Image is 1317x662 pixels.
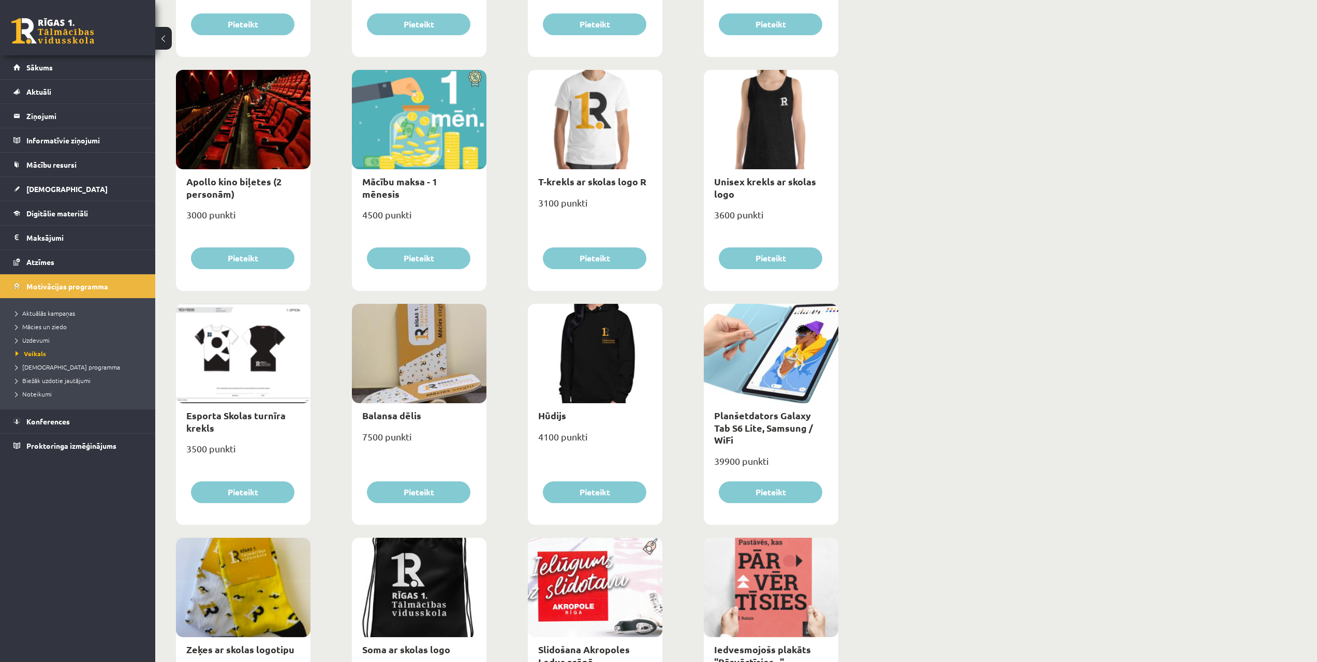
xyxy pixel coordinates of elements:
[719,481,822,503] button: Pieteikt
[26,209,88,218] span: Digitālie materiāli
[16,376,145,385] a: Biežāk uzdotie jautājumi
[704,452,838,478] div: 39900 punkti
[11,18,94,44] a: Rīgas 1. Tālmācības vidusskola
[352,428,486,454] div: 7500 punkti
[191,247,294,269] button: Pieteikt
[13,153,142,176] a: Mācību resursi
[16,389,145,399] a: Noteikumi
[362,409,421,421] a: Balansa dēlis
[463,70,486,87] img: Atlaide
[704,206,838,232] div: 3600 punkti
[13,104,142,128] a: Ziņojumi
[26,87,51,96] span: Aktuāli
[26,441,116,450] span: Proktoringa izmēģinājums
[26,63,53,72] span: Sākums
[26,160,77,169] span: Mācību resursi
[186,175,282,199] a: Apollo kino biļetes (2 personām)
[16,335,145,345] a: Uzdevumi
[16,362,145,372] a: [DEMOGRAPHIC_DATA] programma
[26,226,142,249] legend: Maksājumi
[543,13,646,35] button: Pieteikt
[26,282,108,291] span: Motivācijas programma
[13,80,142,104] a: Aktuāli
[714,175,816,199] a: Unisex krekls ar skolas logo
[176,206,310,232] div: 3000 punkti
[26,417,70,426] span: Konferences
[528,428,662,454] div: 4100 punkti
[13,128,142,152] a: Informatīvie ziņojumi
[13,226,142,249] a: Maksājumi
[13,201,142,225] a: Digitālie materiāli
[538,175,646,187] a: T-krekls ar skolas logo R
[13,177,142,201] a: [DEMOGRAPHIC_DATA]
[543,247,646,269] button: Pieteikt
[16,309,75,317] span: Aktuālās kampaņas
[719,13,822,35] button: Pieteikt
[719,247,822,269] button: Pieteikt
[543,481,646,503] button: Pieteikt
[367,13,470,35] button: Pieteikt
[16,322,145,331] a: Mācies un ziedo
[714,409,813,446] a: Planšetdators Galaxy Tab S6 Lite, Samsung / WiFi
[362,643,450,655] a: Soma ar skolas logo
[16,390,52,398] span: Noteikumi
[191,13,294,35] button: Pieteikt
[13,55,142,79] a: Sākums
[13,434,142,458] a: Proktoringa izmēģinājums
[13,274,142,298] a: Motivācijas programma
[362,175,437,199] a: Mācību maksa - 1 mēnesis
[16,336,50,344] span: Uzdevumi
[16,349,145,358] a: Veikals
[13,250,142,274] a: Atzīmes
[538,409,566,421] a: Hūdijs
[186,409,286,433] a: Esporta Skolas turnīra krekls
[26,104,142,128] legend: Ziņojumi
[16,308,145,318] a: Aktuālās kampaņas
[26,128,142,152] legend: Informatīvie ziņojumi
[26,257,54,267] span: Atzīmes
[16,349,46,358] span: Veikals
[13,409,142,433] a: Konferences
[176,440,310,466] div: 3500 punkti
[352,206,486,232] div: 4500 punkti
[26,184,108,194] span: [DEMOGRAPHIC_DATA]
[16,363,120,371] span: [DEMOGRAPHIC_DATA] programma
[186,643,294,655] a: Zeķes ar skolas logotipu
[367,247,470,269] button: Pieteikt
[16,322,67,331] span: Mācies un ziedo
[367,481,470,503] button: Pieteikt
[639,538,662,555] img: Populāra prece
[528,194,662,220] div: 3100 punkti
[191,481,294,503] button: Pieteikt
[16,376,91,385] span: Biežāk uzdotie jautājumi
